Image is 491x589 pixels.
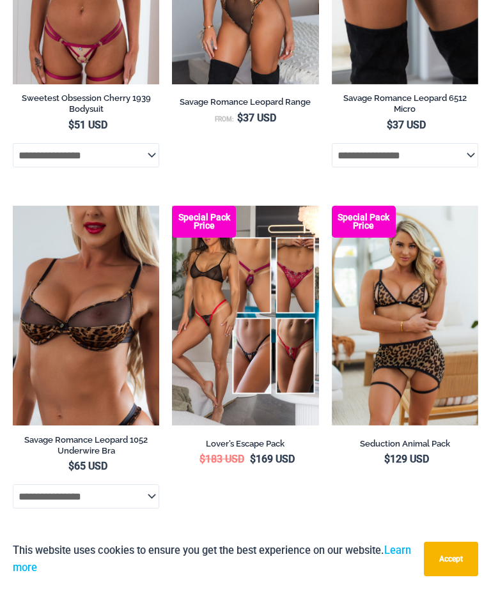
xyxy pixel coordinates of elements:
img: Seduction Animal 1034 Bra 6034 Thong 5019 Skirt 02 [332,206,478,425]
b: Special Pack Price [332,213,396,230]
b: Special Pack Price [172,213,236,230]
span: $ [387,119,393,131]
a: Savage Romance Leopard 1052 Underwire Bra [13,434,159,461]
bdi: 37 USD [237,112,276,124]
a: Sweetest Obsession Cherry 1939 Bodysuit [13,93,159,119]
button: Accept [424,542,478,576]
a: Seduction Animal Pack [332,438,478,454]
a: Savage Romance Leopard 6512 Micro [332,93,478,119]
img: Savage Romance Leopard 1052 Underwire Bra 01 [13,206,159,425]
h2: Savage Romance Leopard 6512 Micro [332,93,478,114]
h2: Lover’s Escape Pack [172,438,318,449]
span: $ [68,119,74,131]
h2: Sweetest Obsession Cherry 1939 Bodysuit [13,93,159,114]
a: Lover’s Escape Pack [172,438,318,454]
span: $ [199,453,205,465]
h2: Savage Romance Leopard 1052 Underwire Bra [13,434,159,456]
h2: Savage Romance Leopard Range [172,96,318,107]
span: $ [250,453,256,465]
a: Lovers Escape Pack Zoe Deep Red 689 Micro Thong 04Zoe Deep Red 689 Micro Thong 04 [172,206,318,425]
bdi: 183 USD [199,453,244,465]
span: $ [237,112,243,124]
p: This website uses cookies to ensure you get the best experience on our website. [13,542,414,576]
span: $ [384,453,390,465]
a: Savage Romance Leopard Range [172,96,318,112]
a: Savage Romance Leopard 1052 Underwire Bra 01Savage Romance Leopard 1052 Underwire Bra 02Savage Ro... [13,206,159,425]
bdi: 169 USD [250,453,295,465]
h2: Seduction Animal Pack [332,438,478,449]
a: Seduction Animal 1034 Bra 6034 Thong 5019 Skirt 02 Seduction Animal 1034 Bra 6034 Thong 5019 Skir... [332,206,478,425]
bdi: 65 USD [68,460,107,472]
bdi: 129 USD [384,453,429,465]
bdi: 37 USD [387,119,426,131]
a: Learn more [13,544,411,574]
img: Lovers Escape Pack [172,206,318,425]
span: From: [215,116,234,123]
bdi: 51 USD [68,119,107,131]
span: $ [68,460,74,472]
